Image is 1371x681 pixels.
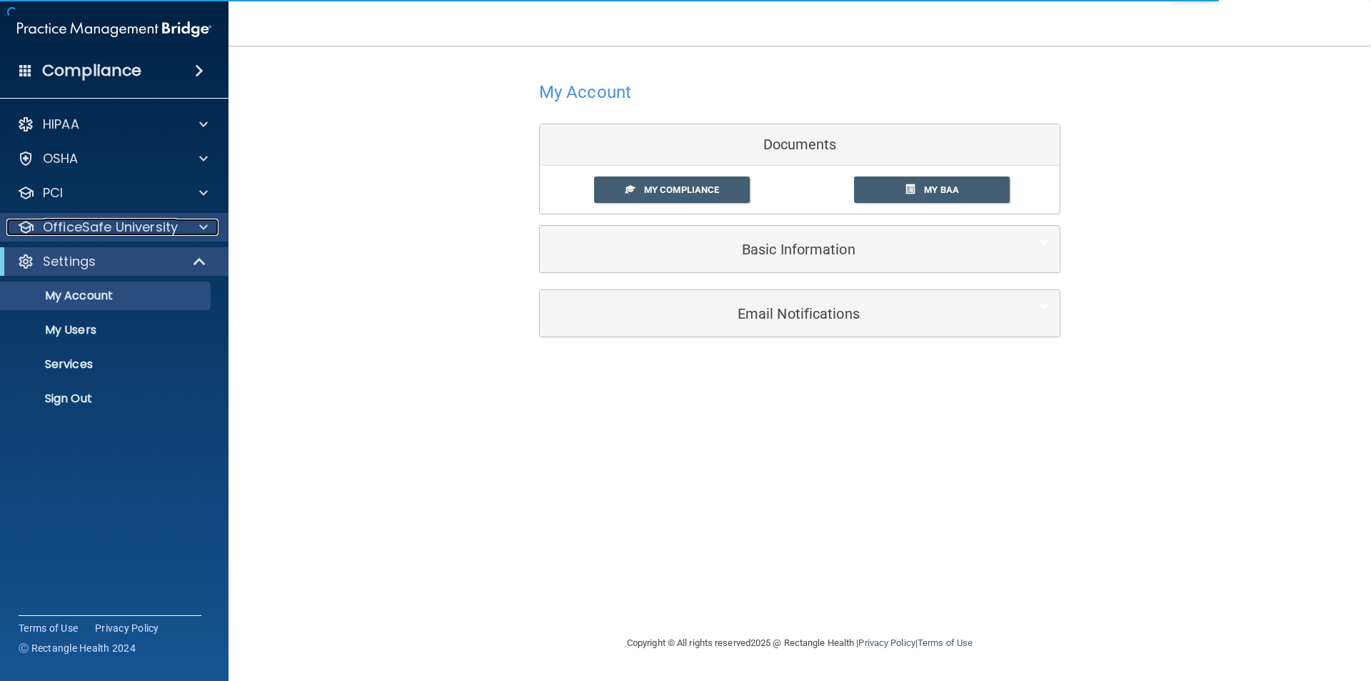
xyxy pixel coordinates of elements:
[924,184,959,195] span: My BAA
[19,641,136,655] span: Ⓒ Rectangle Health 2024
[17,184,208,202] a: PCI
[539,83,631,101] h4: My Account
[539,620,1060,666] div: Copyright © All rights reserved 2025 @ Rectangle Health | |
[17,150,208,167] a: OSHA
[43,116,79,133] p: HIPAA
[9,289,204,303] p: My Account
[540,124,1060,166] div: Documents
[858,637,915,648] a: Privacy Policy
[551,306,1005,322] h5: Email Notifications
[551,242,1005,257] h5: Basic Information
[43,150,79,167] p: OSHA
[43,184,63,202] p: PCI
[19,621,78,635] a: Terms of Use
[95,621,159,635] a: Privacy Policy
[17,253,207,270] a: Settings
[918,637,973,648] a: Terms of Use
[9,357,204,372] p: Services
[43,253,96,270] p: Settings
[644,184,719,195] span: My Compliance
[17,219,208,236] a: OfficeSafe University
[17,15,211,44] img: PMB logo
[17,116,208,133] a: HIPAA
[43,219,178,236] p: OfficeSafe University
[9,392,204,406] p: Sign Out
[9,323,204,337] p: My Users
[551,233,1049,265] a: Basic Information
[42,61,141,81] h4: Compliance
[551,297,1049,329] a: Email Notifications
